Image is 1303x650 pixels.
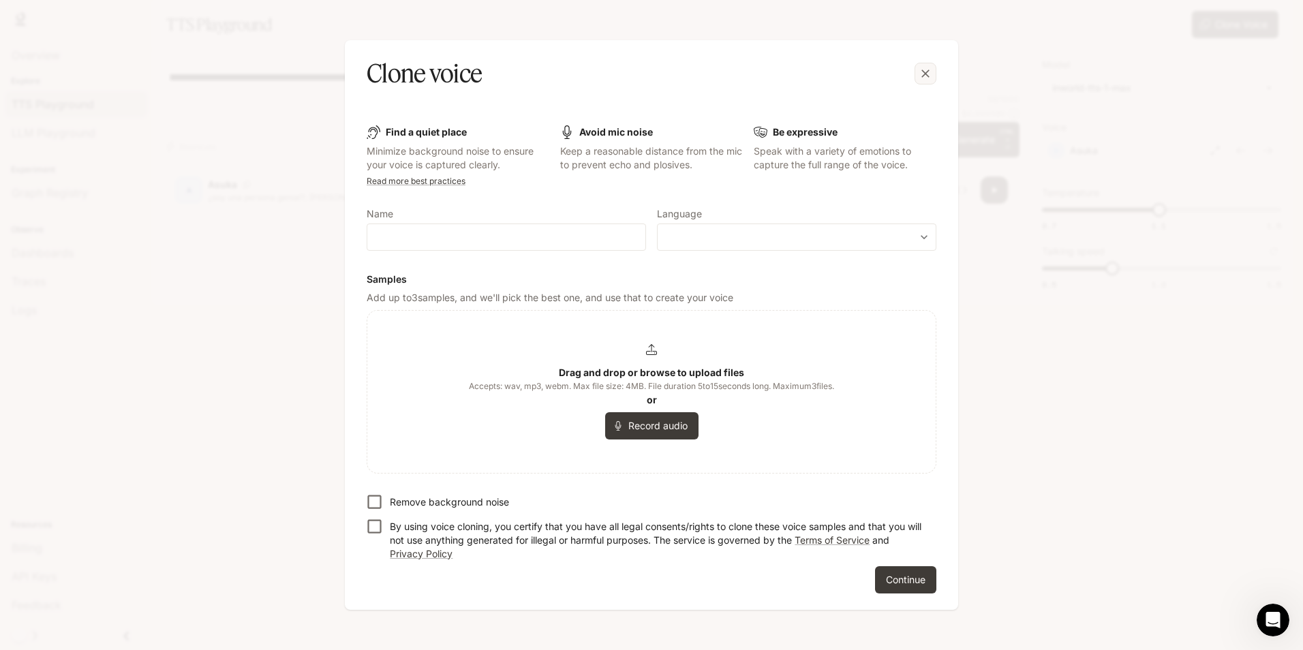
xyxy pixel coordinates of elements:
[390,520,925,561] p: By using voice cloning, you certify that you have all legal consents/rights to clone these voice ...
[560,144,743,172] p: Keep a reasonable distance from the mic to prevent echo and plosives.
[1257,604,1289,636] iframe: Intercom live chat
[795,534,870,546] a: Terms of Service
[605,412,699,439] button: Record audio
[579,126,653,138] b: Avoid mic noise
[754,144,936,172] p: Speak with a variety of emotions to capture the full range of the voice.
[658,230,936,244] div: ​
[647,394,657,405] b: or
[559,367,744,378] b: Drag and drop or browse to upload files
[367,209,393,219] p: Name
[390,495,509,509] p: Remove background noise
[386,126,467,138] b: Find a quiet place
[773,126,838,138] b: Be expressive
[367,144,549,172] p: Minimize background noise to ensure your voice is captured clearly.
[657,209,702,219] p: Language
[875,566,936,593] button: Continue
[469,380,834,393] span: Accepts: wav, mp3, webm. Max file size: 4MB. File duration 5 to 15 seconds long. Maximum 3 files.
[367,57,482,91] h5: Clone voice
[367,273,936,286] h6: Samples
[367,291,936,305] p: Add up to 3 samples, and we'll pick the best one, and use that to create your voice
[367,176,465,186] a: Read more best practices
[390,548,453,559] a: Privacy Policy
